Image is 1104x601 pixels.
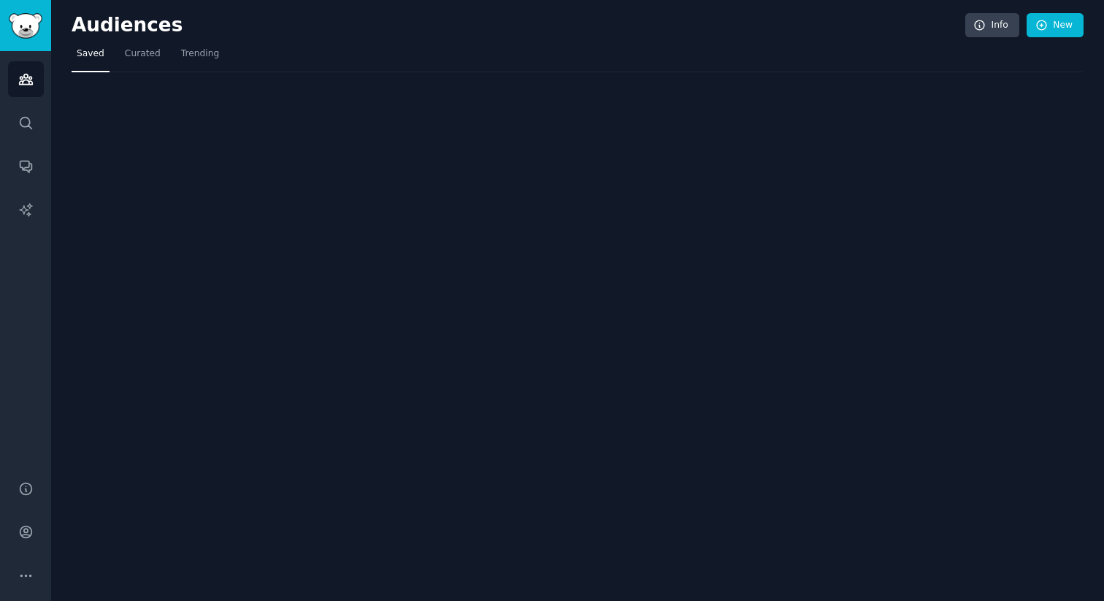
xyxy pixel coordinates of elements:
[72,42,110,72] a: Saved
[181,47,219,61] span: Trending
[125,47,161,61] span: Curated
[72,14,965,37] h2: Audiences
[965,13,1019,38] a: Info
[1027,13,1084,38] a: New
[176,42,224,72] a: Trending
[120,42,166,72] a: Curated
[9,13,42,39] img: GummySearch logo
[77,47,104,61] span: Saved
